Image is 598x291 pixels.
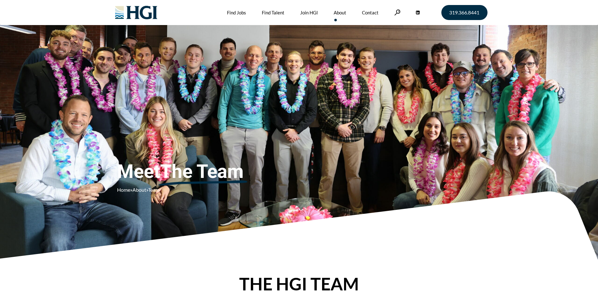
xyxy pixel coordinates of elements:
a: Home [117,187,130,193]
span: Team [148,187,159,193]
span: 319.366.8441 [449,10,479,15]
a: About [132,187,146,193]
a: Search [394,9,401,15]
span: Meet [117,160,287,183]
u: The Team [160,160,244,183]
a: 319.366.8441 [441,5,488,20]
span: » » [117,187,159,193]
